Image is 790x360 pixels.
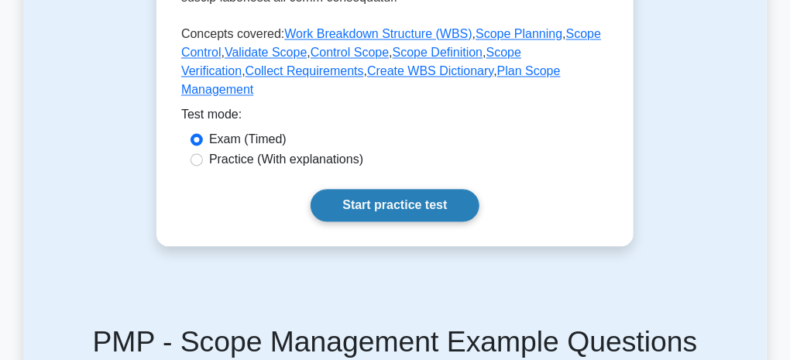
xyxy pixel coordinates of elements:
[246,65,364,78] a: Collect Requirements
[476,28,562,41] a: Scope Planning
[181,106,609,131] div: Test mode:
[181,28,601,60] a: Scope Control
[209,131,287,149] label: Exam (Timed)
[42,325,748,360] h5: PMP - Scope Management Example Questions
[181,65,561,97] a: Plan Scope Management
[367,65,493,78] a: Create WBS Dictionary
[209,151,363,170] label: Practice (With explanations)
[181,26,609,106] p: Concepts covered: , , , , , , , , ,
[284,28,472,41] a: Work Breakdown Structure (WBS)
[181,46,521,78] a: Scope Verification
[311,46,389,60] a: Control Scope
[311,190,479,222] a: Start practice test
[225,46,307,60] a: Validate Scope
[393,46,483,60] a: Scope Definition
